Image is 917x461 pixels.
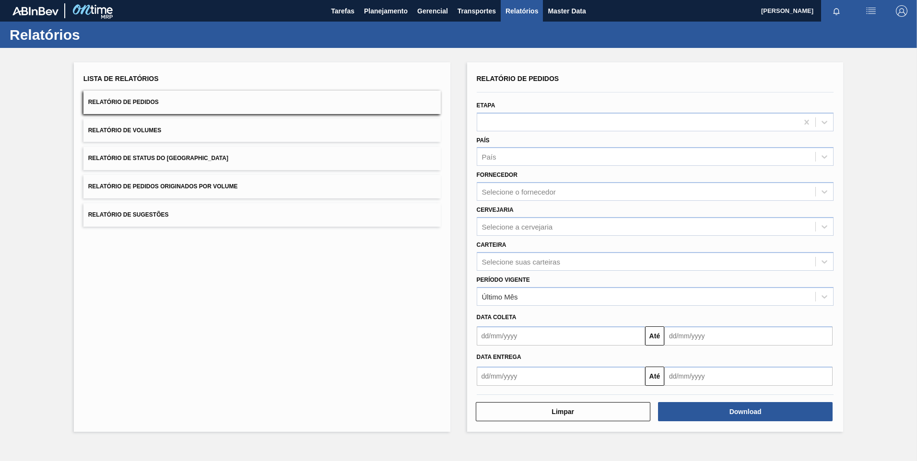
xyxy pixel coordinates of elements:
[658,402,833,421] button: Download
[10,29,180,40] h1: Relatórios
[477,75,559,82] span: Relatório de Pedidos
[477,277,530,283] label: Período Vigente
[477,354,521,360] span: Data entrega
[482,188,556,196] div: Selecione o fornecedor
[482,153,496,161] div: País
[477,242,506,248] label: Carteira
[477,102,495,109] label: Etapa
[88,127,161,134] span: Relatório de Volumes
[88,155,228,161] span: Relatório de Status do [GEOGRAPHIC_DATA]
[645,326,664,346] button: Até
[83,75,159,82] span: Lista de Relatórios
[821,4,852,18] button: Notificações
[664,367,833,386] input: dd/mm/yyyy
[896,5,907,17] img: Logout
[865,5,877,17] img: userActions
[88,99,159,105] span: Relatório de Pedidos
[477,326,645,346] input: dd/mm/yyyy
[477,137,490,144] label: País
[477,172,517,178] label: Fornecedor
[482,257,560,265] div: Selecione suas carteiras
[83,147,441,170] button: Relatório de Status do [GEOGRAPHIC_DATA]
[12,7,59,15] img: TNhmsLtSVTkK8tSr43FrP2fwEKptu5GPRR3wAAAABJRU5ErkJggg==
[83,119,441,142] button: Relatório de Volumes
[477,207,514,213] label: Cervejaria
[477,367,645,386] input: dd/mm/yyyy
[83,175,441,198] button: Relatório de Pedidos Originados por Volume
[477,314,517,321] span: Data coleta
[482,222,553,230] div: Selecione a cervejaria
[83,91,441,114] button: Relatório de Pedidos
[476,402,650,421] button: Limpar
[664,326,833,346] input: dd/mm/yyyy
[548,5,586,17] span: Master Data
[482,292,518,300] div: Último Mês
[88,183,238,190] span: Relatório de Pedidos Originados por Volume
[88,211,169,218] span: Relatório de Sugestões
[417,5,448,17] span: Gerencial
[458,5,496,17] span: Transportes
[506,5,538,17] span: Relatórios
[83,203,441,227] button: Relatório de Sugestões
[364,5,408,17] span: Planejamento
[645,367,664,386] button: Até
[331,5,354,17] span: Tarefas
